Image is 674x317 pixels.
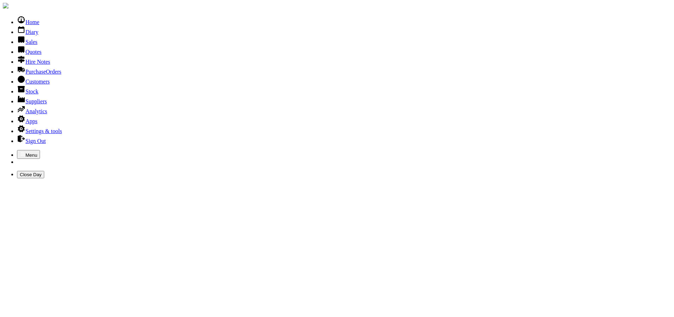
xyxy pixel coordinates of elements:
[17,29,38,35] a: Diary
[17,128,62,134] a: Settings & tools
[17,88,38,94] a: Stock
[17,19,39,25] a: Home
[17,35,671,45] li: Sales
[17,138,46,144] a: Sign Out
[17,95,671,105] li: Suppliers
[17,49,41,55] a: Quotes
[17,98,47,104] a: Suppliers
[17,118,38,124] a: Apps
[17,171,44,178] button: Close Day
[17,39,38,45] a: Sales
[3,3,8,8] img: companylogo.jpg
[17,69,61,75] a: PurchaseOrders
[17,79,50,85] a: Customers
[17,85,671,95] li: Stock
[17,108,47,114] a: Analytics
[17,55,671,65] li: Hire Notes
[17,150,40,159] button: Menu
[17,59,50,65] a: Hire Notes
